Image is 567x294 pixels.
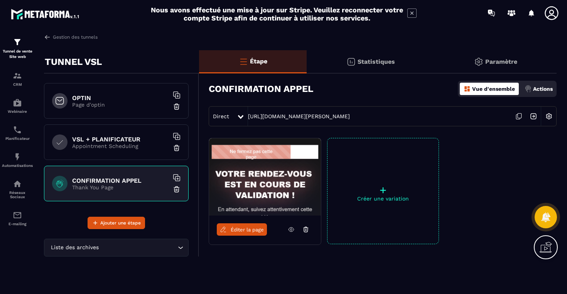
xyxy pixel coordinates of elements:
[173,103,181,110] img: trash
[2,119,33,146] a: schedulerschedulerPlanificateur
[44,34,51,41] img: arrow
[231,227,264,233] span: Éditer la page
[485,58,517,65] p: Paramètre
[72,136,169,143] h6: VSL + PLANIFICATEUR
[2,146,33,173] a: automationsautomationsAutomatisations
[2,32,33,65] a: formationformationTunnel de vente Site web
[248,113,350,119] a: [URL][DOMAIN_NAME][PERSON_NAME]
[2,222,33,226] p: E-mailing
[239,57,248,66] img: bars-o.4a397970.svg
[533,86,553,92] p: Actions
[472,86,515,92] p: Vue d'ensemble
[209,83,313,94] h3: CONFIRMATION APPEL
[72,184,169,190] p: Thank You Page
[542,109,556,124] img: setting-w.858f3a88.svg
[2,190,33,199] p: Réseaux Sociaux
[72,102,169,108] p: Page d'optin
[209,138,321,216] img: image
[13,71,22,80] img: formation
[13,98,22,107] img: automations
[474,57,483,66] img: setting-gr.5f69749f.svg
[250,58,267,65] p: Étape
[327,195,439,202] p: Créer une variation
[2,163,33,168] p: Automatisations
[2,205,33,232] a: emailemailE-mailing
[13,179,22,189] img: social-network
[173,144,181,152] img: trash
[49,243,100,252] span: Liste des archives
[44,239,189,257] div: Search for option
[2,136,33,141] p: Planificateur
[2,173,33,205] a: social-networksocial-networkRéseaux Sociaux
[72,143,169,149] p: Appointment Scheduling
[2,92,33,119] a: automationsautomationsWebinaire
[13,211,22,220] img: email
[72,177,169,184] h6: CONFIRMATION APPEL
[13,37,22,47] img: formation
[464,85,471,92] img: dashboard-orange.40269519.svg
[2,109,33,114] p: Webinaire
[13,152,22,161] img: automations
[526,109,541,124] img: arrow-next.bcc2205e.svg
[150,6,403,22] h2: Nous avons effectué une mise à jour sur Stripe. Veuillez reconnecter votre compte Stripe afin de ...
[100,219,141,227] span: Ajouter une étape
[217,223,267,236] a: Éditer la page
[346,57,356,66] img: stats.20deebd0.svg
[2,65,33,92] a: formationformationCRM
[11,7,80,21] img: logo
[88,217,145,229] button: Ajouter une étape
[72,94,169,102] h6: OPTIN
[2,82,33,87] p: CRM
[2,49,33,59] p: Tunnel de vente Site web
[173,185,181,193] img: trash
[44,34,98,41] a: Gestion des tunnels
[13,125,22,134] img: scheduler
[358,58,395,65] p: Statistiques
[525,85,532,92] img: actions.d6e523a2.png
[213,113,229,119] span: Direct
[327,185,439,195] p: +
[100,243,176,252] input: Search for option
[45,54,102,70] p: TUNNEL VSL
